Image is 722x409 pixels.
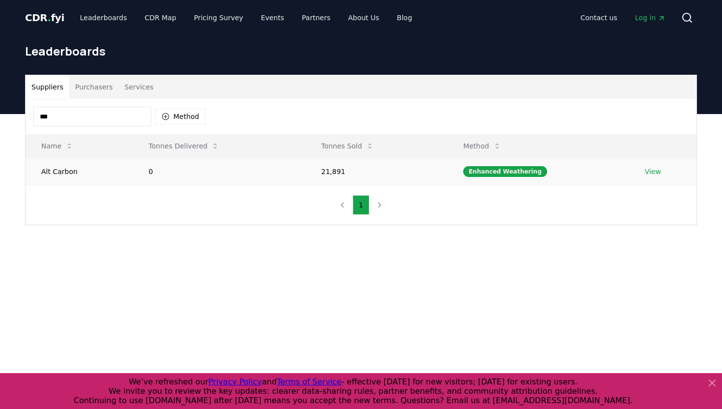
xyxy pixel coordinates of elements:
nav: Main [72,9,420,27]
button: Name [33,136,81,156]
button: Method [155,109,206,124]
button: Suppliers [26,75,69,99]
a: Log in [627,9,673,27]
td: 0 [133,158,305,185]
button: Method [455,136,509,156]
a: Pricing Survey [186,9,251,27]
a: Partners [294,9,338,27]
span: CDR fyi [25,12,64,24]
span: . [48,12,51,24]
a: Events [253,9,292,27]
a: View [645,167,661,176]
a: Contact us [573,9,625,27]
button: Tonnes Sold [313,136,382,156]
a: Blog [389,9,420,27]
a: CDR.fyi [25,11,64,25]
button: Purchasers [69,75,119,99]
td: Alt Carbon [26,158,133,185]
div: Enhanced Weathering [463,166,547,177]
h1: Leaderboards [25,43,697,59]
button: 1 [353,195,370,215]
td: 21,891 [305,158,447,185]
nav: Main [573,9,673,27]
button: Tonnes Delivered [141,136,227,156]
a: About Us [340,9,387,27]
a: CDR Map [137,9,184,27]
a: Leaderboards [72,9,135,27]
button: Services [119,75,160,99]
span: Log in [635,13,666,23]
